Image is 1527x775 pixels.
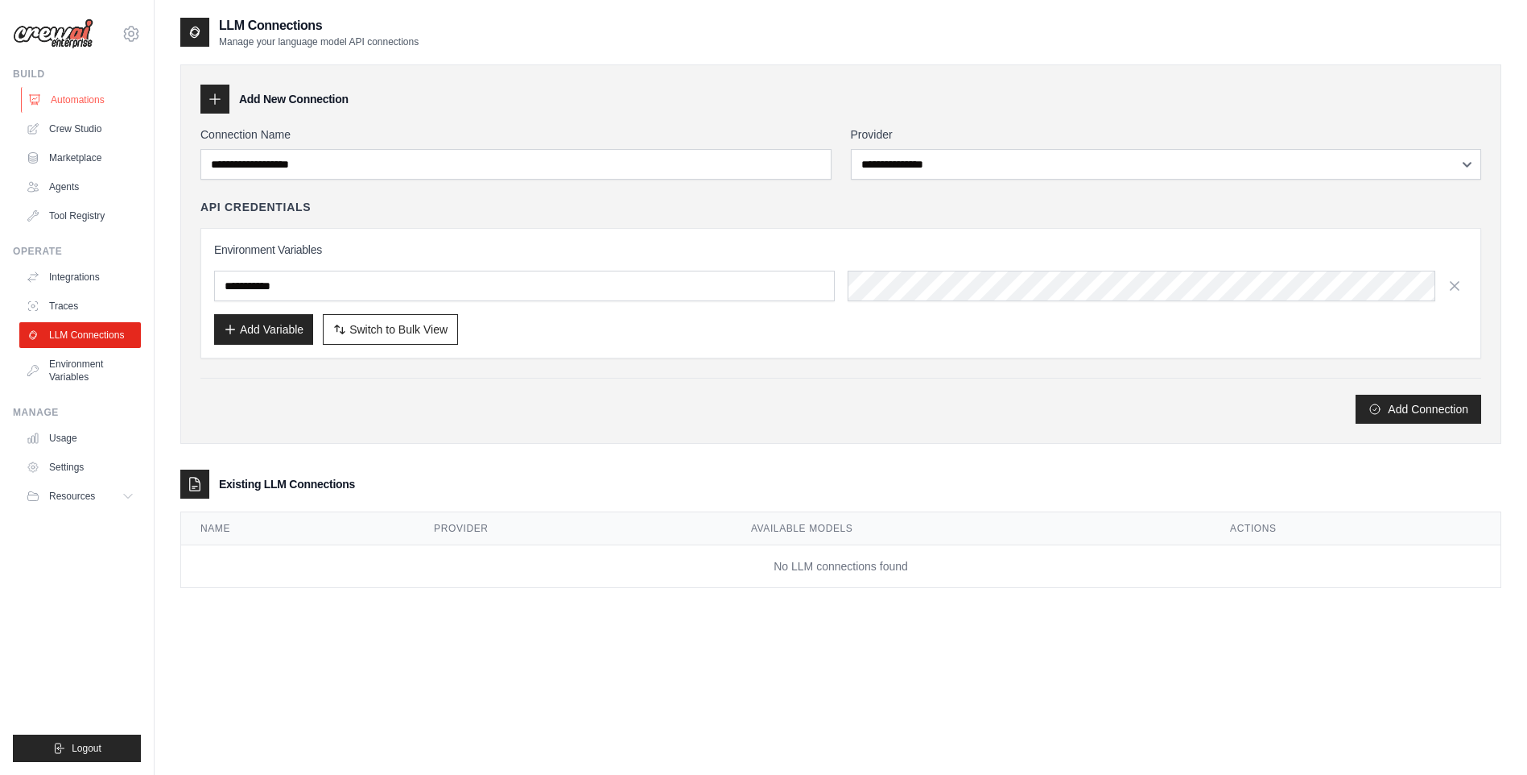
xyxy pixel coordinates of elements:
h3: Environment Variables [214,242,1467,258]
th: Provider [415,512,732,545]
button: Switch to Bulk View [323,314,458,345]
button: Resources [19,483,141,509]
div: Operate [13,245,141,258]
a: Marketplace [19,145,141,171]
button: Logout [13,735,141,762]
a: Automations [21,87,142,113]
p: Manage your language model API connections [219,35,419,48]
span: Logout [72,742,101,755]
h3: Add New Connection [239,91,349,107]
a: Agents [19,174,141,200]
button: Add Variable [214,314,313,345]
div: Build [13,68,141,81]
a: Traces [19,293,141,319]
div: Manage [13,406,141,419]
label: Provider [851,126,1482,143]
h3: Existing LLM Connections [219,476,355,492]
span: Resources [49,490,95,503]
h4: API Credentials [200,199,311,215]
h2: LLM Connections [219,16,419,35]
a: Usage [19,425,141,451]
td: No LLM connections found [181,545,1500,588]
a: Crew Studio [19,116,141,142]
a: Settings [19,454,141,480]
button: Add Connection [1356,395,1481,424]
a: LLM Connections [19,322,141,348]
th: Actions [1211,512,1500,545]
img: Logo [13,19,93,49]
a: Tool Registry [19,203,141,229]
a: Integrations [19,264,141,290]
th: Name [181,512,415,545]
label: Connection Name [200,126,832,143]
span: Switch to Bulk View [349,321,448,338]
a: Environment Variables [19,351,141,390]
th: Available Models [732,512,1211,545]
